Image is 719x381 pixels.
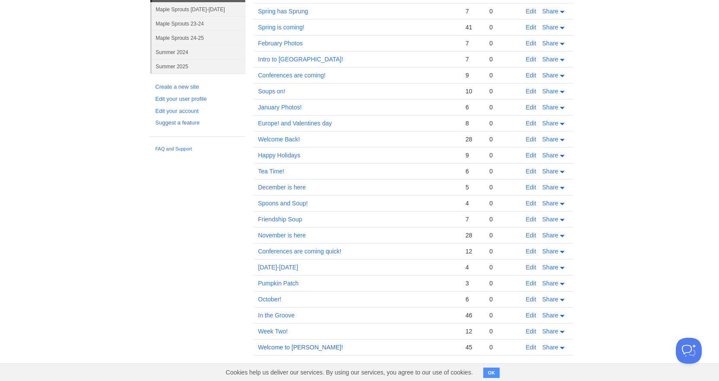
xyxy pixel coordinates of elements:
span: Share [542,152,558,159]
a: Europe! and Valentines day [258,120,332,127]
a: FAQ and Support [155,145,240,153]
div: 0 [489,151,517,159]
div: 0 [489,55,517,63]
div: 4 [466,199,481,207]
span: Share [542,280,558,287]
a: Summer 2025 [152,59,245,74]
div: 7 [466,215,481,223]
span: Share [542,8,558,15]
span: Share [542,248,558,255]
span: Share [542,200,558,207]
span: Share [542,264,558,271]
div: 28 [466,135,481,143]
a: Spoons and Soup! [258,200,308,207]
div: 0 [489,215,517,223]
a: Conferences are coming! [258,72,326,79]
div: 7 [466,39,481,47]
span: Share [542,216,558,223]
div: 0 [489,263,517,271]
a: Edit [526,248,536,255]
iframe: Help Scout Beacon - Open [676,338,702,364]
a: Edit [526,152,536,159]
a: Pumpkin Patch [258,280,299,287]
div: 41 [466,23,481,31]
div: 0 [489,39,517,47]
a: Edit [526,184,536,191]
a: Spring is coming! [258,24,304,31]
span: Share [542,328,558,335]
span: Share [542,72,558,79]
span: Share [542,104,558,111]
a: Edit [526,24,536,31]
a: Edit [526,88,536,95]
a: Edit your account [155,107,240,116]
a: Edit [526,280,536,287]
div: 46 [466,311,481,319]
a: Edit [526,8,536,15]
a: October! [258,296,282,303]
div: 0 [489,71,517,79]
a: Edit [526,296,536,303]
div: 0 [489,119,517,127]
div: 0 [489,231,517,239]
a: Edit [526,232,536,239]
div: 0 [489,135,517,143]
div: 8 [466,119,481,127]
a: Tea Time! [258,168,285,175]
span: Share [542,40,558,47]
span: Share [542,312,558,319]
a: Summer 2024 [152,45,245,59]
div: 10 [466,87,481,95]
a: Edit [526,40,536,47]
a: Conferences are coming quick! [258,248,342,255]
div: 0 [489,247,517,255]
div: 0 [489,343,517,351]
a: Edit your user profile [155,95,240,104]
div: 0 [489,295,517,303]
a: Create a new site [155,83,240,92]
div: 12 [466,327,481,335]
a: Maple Sprouts 24-25 [152,31,245,45]
div: 0 [489,327,517,335]
div: 12 [466,247,481,255]
div: 6 [466,295,481,303]
div: 9 [466,71,481,79]
span: Cookies help us deliver our services. By using our services, you agree to our use of cookies. [217,364,481,381]
a: December is here [258,184,306,191]
div: 28 [466,231,481,239]
span: Share [542,168,558,175]
a: Edit [526,136,536,143]
a: Edit [526,168,536,175]
div: 45 [466,343,481,351]
span: Share [542,296,558,303]
a: February Photos [258,40,303,47]
a: Friendship Soup [258,216,302,223]
a: Welcome Back! [258,136,300,143]
a: Edit [526,104,536,111]
div: 7 [466,7,481,15]
span: Share [542,120,558,127]
a: Edit [526,72,536,79]
div: 0 [489,199,517,207]
span: Share [542,56,558,63]
div: 6 [466,103,481,111]
span: Share [542,136,558,143]
a: Suggest a feature [155,118,240,128]
div: 0 [489,103,517,111]
a: Maple Sprouts [DATE]-[DATE] [152,2,245,16]
span: Share [542,184,558,191]
a: Soups on! [258,88,285,95]
a: Spring has Sprung [258,8,308,15]
a: Edit [526,312,536,319]
a: Welcome to [PERSON_NAME]! [258,344,343,351]
a: November is here [258,232,306,239]
a: Edit [526,264,536,271]
a: Edit [526,56,536,63]
a: Maple Sprouts 23-24 [152,16,245,31]
a: Intro to [GEOGRAPHIC_DATA]! [258,56,343,63]
a: [DATE]-[DATE] [258,264,298,271]
span: Share [542,88,558,95]
div: 3 [466,279,481,287]
div: 0 [489,311,517,319]
a: Happy Holidays [258,152,301,159]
